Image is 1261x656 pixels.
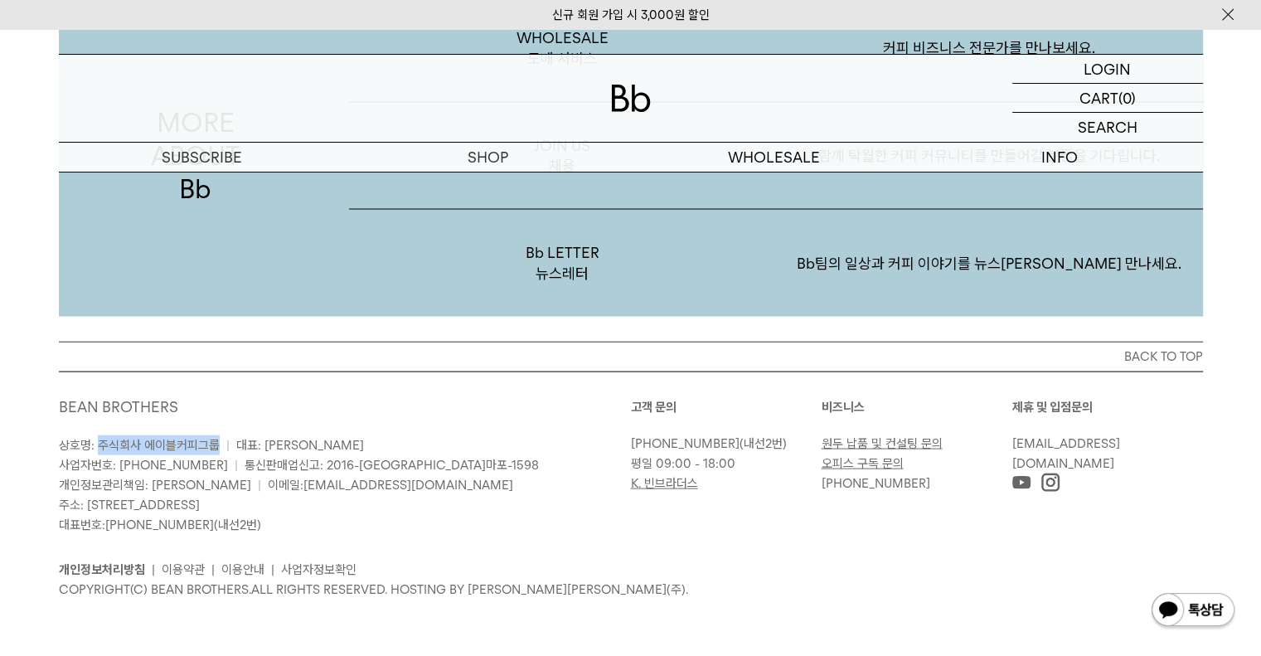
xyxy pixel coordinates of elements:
[303,478,513,493] a: [EMAIL_ADDRESS][DOMAIN_NAME]
[59,342,1203,372] button: BACK TO TOP
[631,434,813,454] p: (내선2번)
[822,436,943,451] a: 원두 납품 및 컨설팅 문의
[349,210,1203,317] a: Bb LETTER뉴스레터 Bb팀의 일상과 커피 이야기를 뉴스[PERSON_NAME] 만나세요.
[552,7,710,22] a: 신규 회원 가입 시 3,000원 할인
[59,562,145,577] a: 개인정보처리방침
[349,210,776,317] p: Bb LETTER 뉴스레터
[271,560,274,580] li: |
[258,478,261,493] span: |
[1012,397,1203,417] p: 제휴 및 입점문의
[1118,84,1136,112] p: (0)
[1012,84,1203,113] a: CART (0)
[631,397,822,417] p: 고객 문의
[236,438,364,453] span: 대표: [PERSON_NAME]
[245,458,539,473] span: 통신판매업신고: 2016-[GEOGRAPHIC_DATA]마포-1598
[59,498,200,513] span: 주소: [STREET_ADDRESS]
[822,397,1012,417] p: 비즈니스
[1012,436,1120,471] a: [EMAIL_ADDRESS][DOMAIN_NAME]
[59,438,220,453] span: 상호명: 주식회사 에이블커피그룹
[162,562,205,577] a: 이용약관
[631,143,917,172] p: WHOLESALE
[59,580,1203,600] p: COPYRIGHT(C) BEAN BROTHERS. ALL RIGHTS RESERVED. HOSTING BY [PERSON_NAME][PERSON_NAME](주).
[822,456,904,471] a: 오피스 구독 문의
[345,143,631,172] a: SHOP
[281,562,356,577] a: 사업자정보확인
[221,562,264,577] a: 이용안내
[152,560,155,580] li: |
[1078,113,1137,142] p: SEARCH
[59,143,345,172] a: SUBSCRIBE
[211,560,215,580] li: |
[611,85,651,112] img: 로고
[631,436,740,451] a: [PHONE_NUMBER]
[59,398,178,415] a: BEAN BROTHERS
[235,458,238,473] span: |
[105,518,214,532] a: [PHONE_NUMBER]
[1150,591,1236,631] img: 카카오톡 채널 1:1 채팅 버튼
[59,518,261,532] span: 대표번호: (내선2번)
[822,476,930,491] a: [PHONE_NUMBER]
[59,478,251,493] span: 개인정보관리책임: [PERSON_NAME]
[631,476,698,491] a: K. 빈브라더스
[1084,55,1131,83] p: LOGIN
[1012,55,1203,84] a: LOGIN
[1079,84,1118,112] p: CART
[917,143,1203,172] p: INFO
[268,478,513,493] span: 이메일:
[631,454,813,474] p: 평일 09:00 - 18:00
[59,458,228,473] span: 사업자번호: [PHONE_NUMBER]
[226,438,230,453] span: |
[776,221,1203,307] p: Bb팀의 일상과 커피 이야기를 뉴스[PERSON_NAME] 만나세요.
